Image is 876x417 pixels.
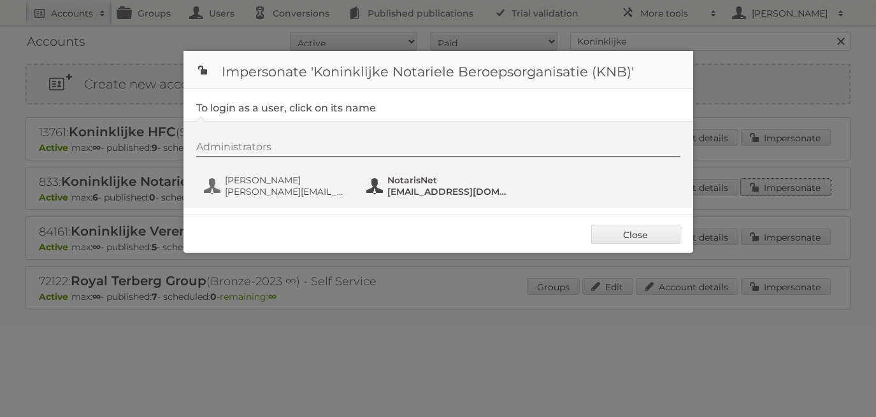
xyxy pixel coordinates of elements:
[225,186,348,197] span: [PERSON_NAME][EMAIL_ADDRESS][DOMAIN_NAME]
[225,174,348,186] span: [PERSON_NAME]
[591,225,680,244] a: Close
[203,173,352,199] button: [PERSON_NAME] [PERSON_NAME][EMAIL_ADDRESS][DOMAIN_NAME]
[196,102,376,114] legend: To login as a user, click on its name
[365,173,515,199] button: NotarisNet [EMAIL_ADDRESS][DOMAIN_NAME]
[196,141,680,157] div: Administrators
[183,51,693,89] h1: Impersonate 'Koninklijke Notariele Beroepsorganisatie (KNB)'
[387,186,511,197] span: [EMAIL_ADDRESS][DOMAIN_NAME]
[387,174,511,186] span: NotarisNet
